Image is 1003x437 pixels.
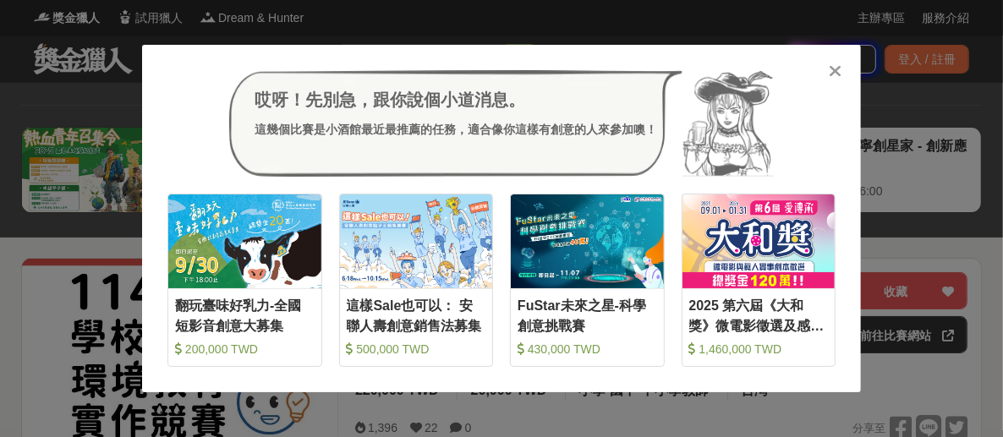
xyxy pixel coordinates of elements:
[255,121,657,139] div: 這幾個比賽是小酒館最近最推薦的任務，適合像你這樣有創意的人來參加噢！
[518,341,657,358] div: 430,000 TWD
[168,194,321,288] img: Cover Image
[347,341,486,358] div: 500,000 TWD
[167,194,322,367] a: Cover Image翻玩臺味好乳力-全國短影音創意大募集 200,000 TWD
[340,194,493,288] img: Cover Image
[689,296,829,334] div: 2025 第六屆《大和獎》微電影徵選及感人實事分享
[511,194,664,288] img: Cover Image
[682,194,836,367] a: Cover Image2025 第六屆《大和獎》微電影徵選及感人實事分享 1,460,000 TWD
[255,87,657,112] div: 哎呀！先別急，跟你說個小道消息。
[689,341,829,358] div: 1,460,000 TWD
[347,296,486,334] div: 這樣Sale也可以： 安聯人壽創意銷售法募集
[510,194,665,367] a: Cover ImageFuStar未來之星-科學創意挑戰賽 430,000 TWD
[339,194,494,367] a: Cover Image這樣Sale也可以： 安聯人壽創意銷售法募集 500,000 TWD
[175,296,315,334] div: 翻玩臺味好乳力-全國短影音創意大募集
[682,194,836,288] img: Cover Image
[518,296,657,334] div: FuStar未來之星-科學創意挑戰賽
[175,341,315,358] div: 200,000 TWD
[682,70,774,177] img: Avatar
